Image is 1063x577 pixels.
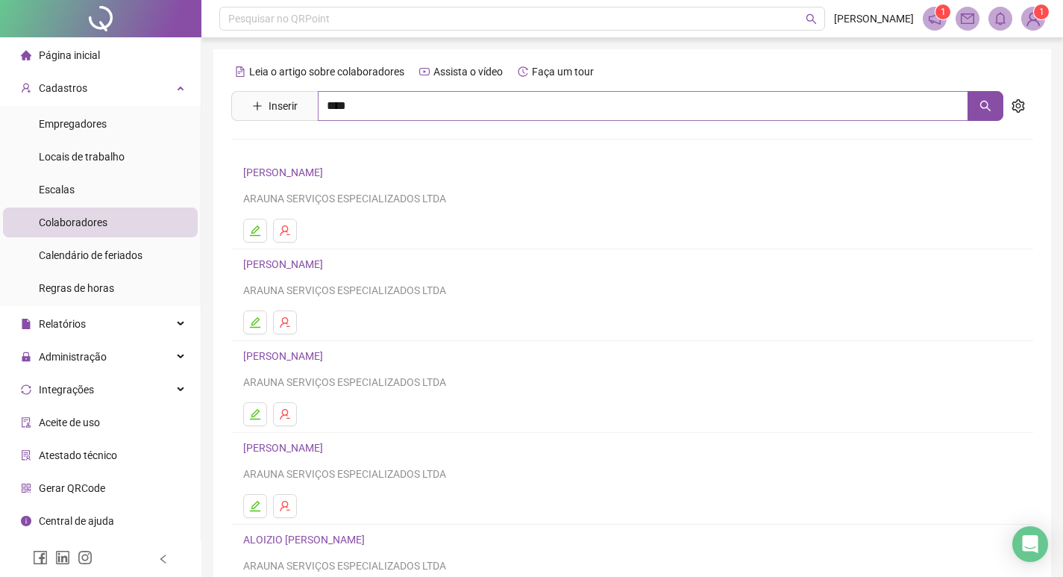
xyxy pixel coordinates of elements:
span: lock [21,352,31,362]
span: left [158,554,169,564]
span: instagram [78,550,92,565]
span: Regras de horas [39,282,114,294]
span: Página inicial [39,49,100,61]
div: ARAUNA SERVIÇOS ESPECIALIZADOS LTDA [243,466,1021,482]
span: edit [249,316,261,328]
span: edit [249,408,261,420]
span: Empregadores [39,118,107,130]
span: file-text [235,66,245,77]
span: 1 [1039,7,1044,17]
span: qrcode [21,483,31,493]
span: user-delete [279,408,291,420]
span: user-delete [279,316,291,328]
span: facebook [33,550,48,565]
span: search [806,13,817,25]
span: user-delete [279,225,291,237]
div: ARAUNA SERVIÇOS ESPECIALIZADOS LTDA [243,190,1021,207]
span: Inserir [269,98,298,114]
span: audit [21,417,31,428]
span: plus [252,101,263,111]
span: Leia o artigo sobre colaboradores [249,66,404,78]
span: Locais de trabalho [39,151,125,163]
span: Atestado técnico [39,449,117,461]
span: user-add [21,83,31,93]
button: Inserir [240,94,310,118]
img: 93547 [1022,7,1044,30]
span: Aceite de uso [39,417,100,428]
span: edit [249,500,261,512]
span: Relatórios [39,318,86,330]
span: Escalas [39,184,75,196]
span: setting [1012,99,1025,113]
span: Central de ajuda [39,515,114,527]
span: bell [994,12,1007,25]
div: ARAUNA SERVIÇOS ESPECIALIZADOS LTDA [243,374,1021,390]
span: Calendário de feriados [39,249,142,261]
a: ALOIZIO [PERSON_NAME] [243,534,369,546]
span: Administração [39,351,107,363]
span: edit [249,225,261,237]
span: search [979,100,991,112]
sup: Atualize o seu contato no menu Meus Dados [1034,4,1049,19]
a: [PERSON_NAME] [243,442,327,454]
span: notification [928,12,941,25]
span: Gerar QRCode [39,482,105,494]
span: 1 [941,7,946,17]
span: user-delete [279,500,291,512]
span: mail [961,12,974,25]
div: ARAUNA SERVIÇOS ESPECIALIZADOS LTDA [243,558,1021,574]
span: file [21,319,31,329]
span: sync [21,384,31,395]
span: Cadastros [39,82,87,94]
span: Integrações [39,384,94,396]
span: solution [21,450,31,461]
span: history [518,66,528,77]
span: Faça um tour [532,66,594,78]
sup: 1 [935,4,950,19]
a: [PERSON_NAME] [243,350,327,362]
div: Open Intercom Messenger [1012,526,1048,562]
span: youtube [419,66,430,77]
span: Assista o vídeo [433,66,503,78]
span: info-circle [21,516,31,526]
span: [PERSON_NAME] [834,10,914,27]
a: [PERSON_NAME] [243,258,327,270]
span: Colaboradores [39,216,107,228]
a: [PERSON_NAME] [243,166,327,178]
span: linkedin [55,550,70,565]
span: home [21,50,31,60]
div: ARAUNA SERVIÇOS ESPECIALIZADOS LTDA [243,282,1021,299]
